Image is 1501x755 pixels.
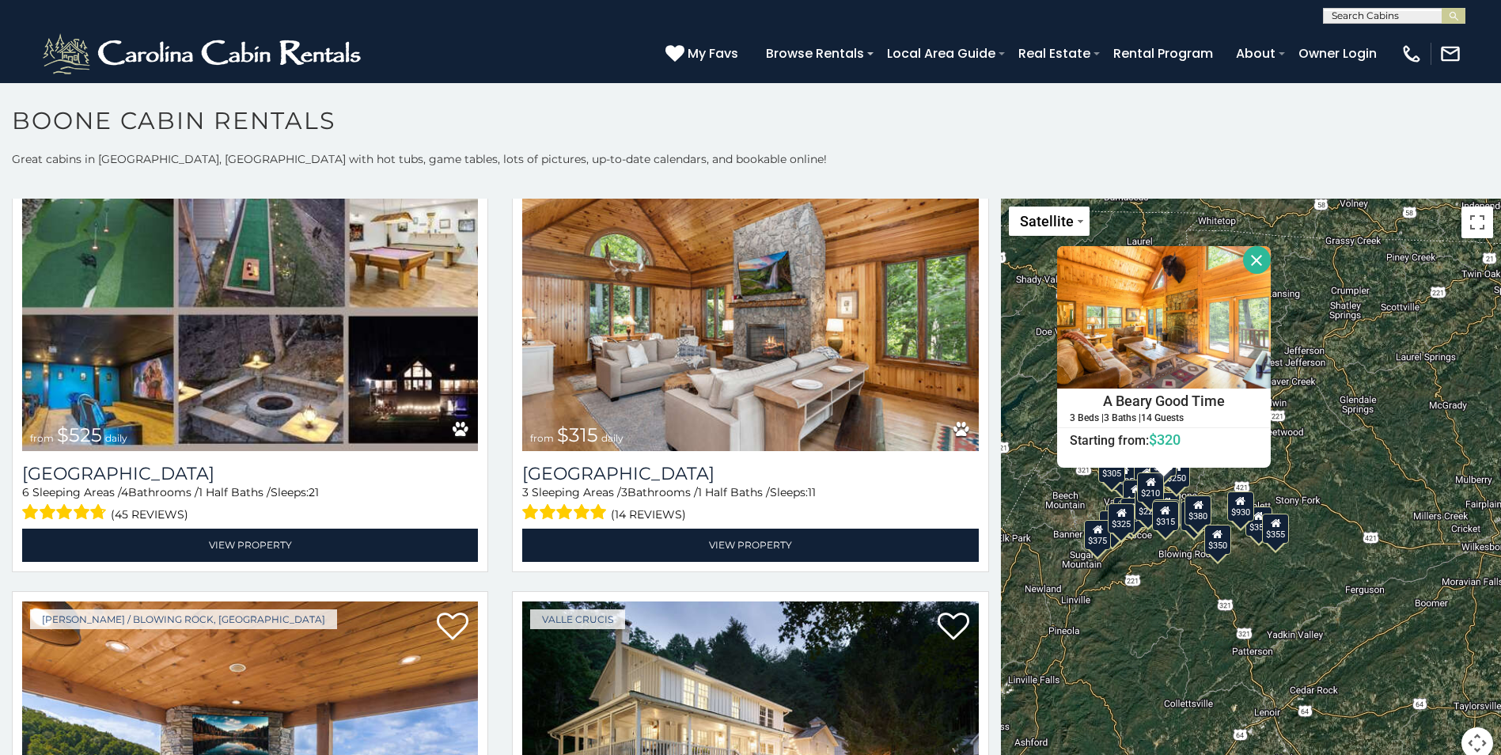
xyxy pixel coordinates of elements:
[1104,413,1141,423] h5: 3 Baths |
[30,432,54,444] span: from
[522,146,978,451] img: Chimney Island
[1120,498,1147,528] div: $395
[1439,43,1461,65] img: mail-regular-white.png
[611,504,686,525] span: (14 reviews)
[309,485,319,499] span: 21
[522,529,978,561] a: View Property
[1291,40,1385,67] a: Owner Login
[621,485,627,499] span: 3
[1152,499,1179,529] div: $480
[1058,432,1270,448] h6: Starting from:
[1153,492,1180,522] div: $395
[30,609,337,629] a: [PERSON_NAME] / Blowing Rock, [GEOGRAPHIC_DATA]
[437,611,468,644] a: Add to favorites
[522,463,978,484] a: [GEOGRAPHIC_DATA]
[601,432,624,444] span: daily
[1262,514,1289,544] div: $355
[1070,413,1104,423] h5: 3 Beds |
[1057,389,1271,449] a: A Beary Good Time 3 Beds | 3 Baths | 14 Guests Starting from:$320
[1009,207,1090,236] button: Change map style
[1228,40,1283,67] a: About
[1151,501,1178,531] div: $315
[121,485,128,499] span: 4
[1141,413,1184,423] h5: 14 Guests
[1227,491,1254,522] div: $930
[1057,246,1271,389] img: A Beary Good Time
[522,485,529,499] span: 3
[688,44,738,63] span: My Favs
[22,529,478,561] a: View Property
[22,463,478,484] a: [GEOGRAPHIC_DATA]
[758,40,872,67] a: Browse Rentals
[57,423,102,446] span: $525
[1105,40,1221,67] a: Rental Program
[530,609,625,629] a: Valle Crucis
[1137,472,1164,503] div: $210
[22,146,478,451] img: Wildlife Manor
[698,485,770,499] span: 1 Half Baths /
[1149,431,1181,448] span: $320
[1108,503,1135,533] div: $325
[40,30,368,78] img: White-1-2.png
[22,463,478,484] h3: Wildlife Manor
[1185,495,1211,525] div: $380
[1020,213,1074,230] span: Satellite
[1245,506,1272,537] div: $355
[522,146,978,451] a: Chimney Island from $315 daily
[105,432,127,444] span: daily
[1461,207,1493,238] button: Toggle fullscreen view
[557,423,598,446] span: $315
[1135,491,1162,521] div: $225
[22,146,478,451] a: Wildlife Manor from $525 daily
[1163,457,1190,488] div: $250
[1181,501,1207,531] div: $695
[111,504,188,525] span: (45 reviews)
[522,484,978,525] div: Sleeping Areas / Bathrooms / Sleeps:
[1134,463,1161,493] div: $565
[522,463,978,484] h3: Chimney Island
[199,485,271,499] span: 1 Half Baths /
[22,484,478,525] div: Sleeping Areas / Bathrooms / Sleeps:
[1243,246,1271,274] button: Close
[530,432,554,444] span: from
[879,40,1003,67] a: Local Area Guide
[1010,40,1098,67] a: Real Estate
[1401,43,1423,65] img: phone-regular-white.png
[22,485,29,499] span: 6
[1204,525,1231,555] div: $350
[1084,520,1111,550] div: $375
[1058,389,1270,413] h4: A Beary Good Time
[808,485,816,499] span: 11
[1123,480,1150,510] div: $410
[665,44,742,64] a: My Favs
[938,611,969,644] a: Add to favorites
